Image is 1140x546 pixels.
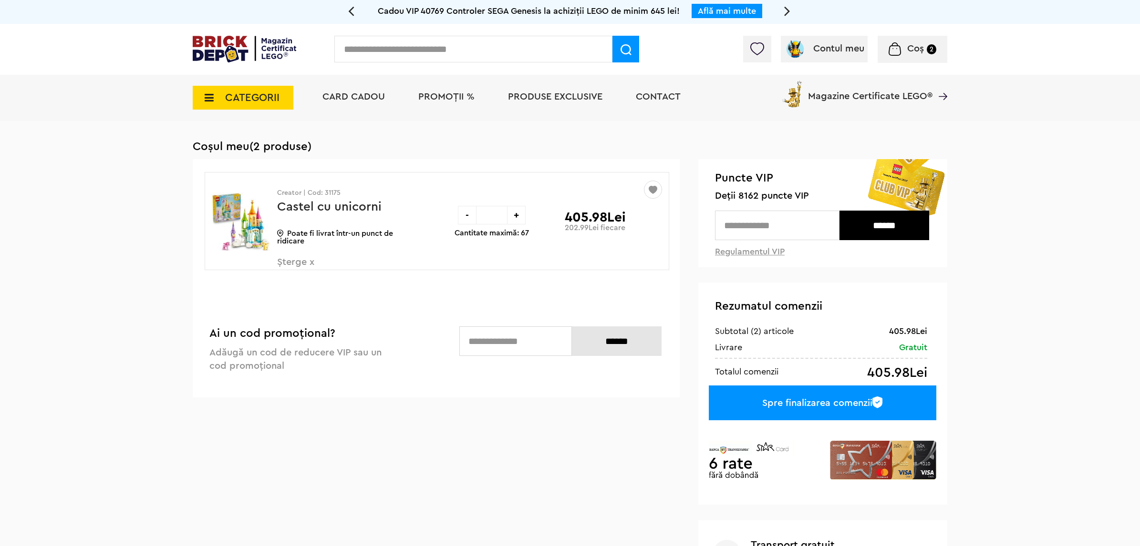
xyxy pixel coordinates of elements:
[715,191,931,202] span: Deții 8162 puncte VIP
[933,79,947,89] a: Magazine Certificate LEGO®
[378,7,680,15] span: Cadou VIP 40769 Controler SEGA Genesis la achiziții LEGO de minim 645 lei!
[715,247,785,256] a: Regulamentul VIP
[209,328,335,339] span: Ai un cod promoțional?
[698,7,756,15] a: Află mai multe
[715,301,822,312] span: Rezumatul comenzii
[899,342,927,353] div: Gratuit
[715,325,794,337] div: Subtotal (2) articole
[212,186,270,257] img: Castel cu unicorni
[715,342,742,353] div: Livrare
[249,141,311,152] span: (2 produse)
[193,140,947,153] h1: Coșul meu
[813,44,864,53] span: Contul meu
[277,190,413,196] p: Creator | Cod: 31175
[636,92,681,101] a: Contact
[785,44,864,53] a: Contul meu
[277,230,413,245] p: Poate fi livrat într-un punct de ridicare
[418,92,475,101] a: PROMOȚII %
[808,79,933,101] span: Magazine Certificate LEGO®
[715,171,931,186] span: Puncte VIP
[458,206,477,224] div: -
[277,257,389,278] span: Șterge x
[322,92,385,101] a: Card Cadou
[508,92,602,101] a: Produse exclusive
[209,348,382,371] span: Adăugă un cod de reducere VIP sau un cod promoțional
[867,366,927,380] div: 405.98Lei
[565,224,625,232] p: 202.99Lei fiecare
[225,92,280,103] span: CATEGORII
[715,366,778,377] div: Totalul comenzii
[889,325,927,337] div: 405.98Lei
[277,201,382,213] a: Castel cu unicorni
[455,229,529,237] p: Cantitate maximă: 67
[927,44,936,54] small: 2
[907,44,924,53] span: Coș
[709,385,936,420] a: Spre finalizarea comenzii
[565,211,626,224] p: 405.98Lei
[507,206,526,224] div: +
